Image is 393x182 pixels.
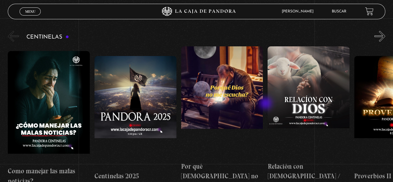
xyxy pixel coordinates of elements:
[94,171,176,181] h4: Centinelas 2025
[25,10,35,13] span: Menu
[365,7,373,16] a: View your shopping cart
[26,34,69,40] h3: Centinelas
[23,15,38,19] span: Cerrar
[8,31,19,42] button: Previous
[332,10,346,13] a: Buscar
[279,10,320,13] span: [PERSON_NAME]
[374,31,385,42] button: Next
